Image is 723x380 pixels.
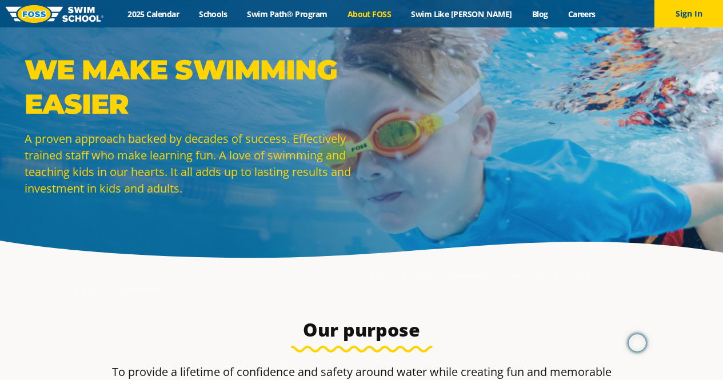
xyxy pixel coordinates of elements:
[237,9,337,19] a: Swim Path® Program
[118,9,189,19] a: 2025 Calendar
[337,9,401,19] a: About FOSS
[522,9,558,19] a: Blog
[401,9,522,19] a: Swim Like [PERSON_NAME]
[25,130,356,197] p: A proven approach backed by decades of success. Effectively trained staff who make learning fun. ...
[25,53,356,121] p: WE MAKE SWIMMING EASIER
[189,9,237,19] a: Schools
[558,9,605,19] a: Careers
[6,5,103,23] img: FOSS Swim School Logo
[92,318,632,341] h3: Our purpose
